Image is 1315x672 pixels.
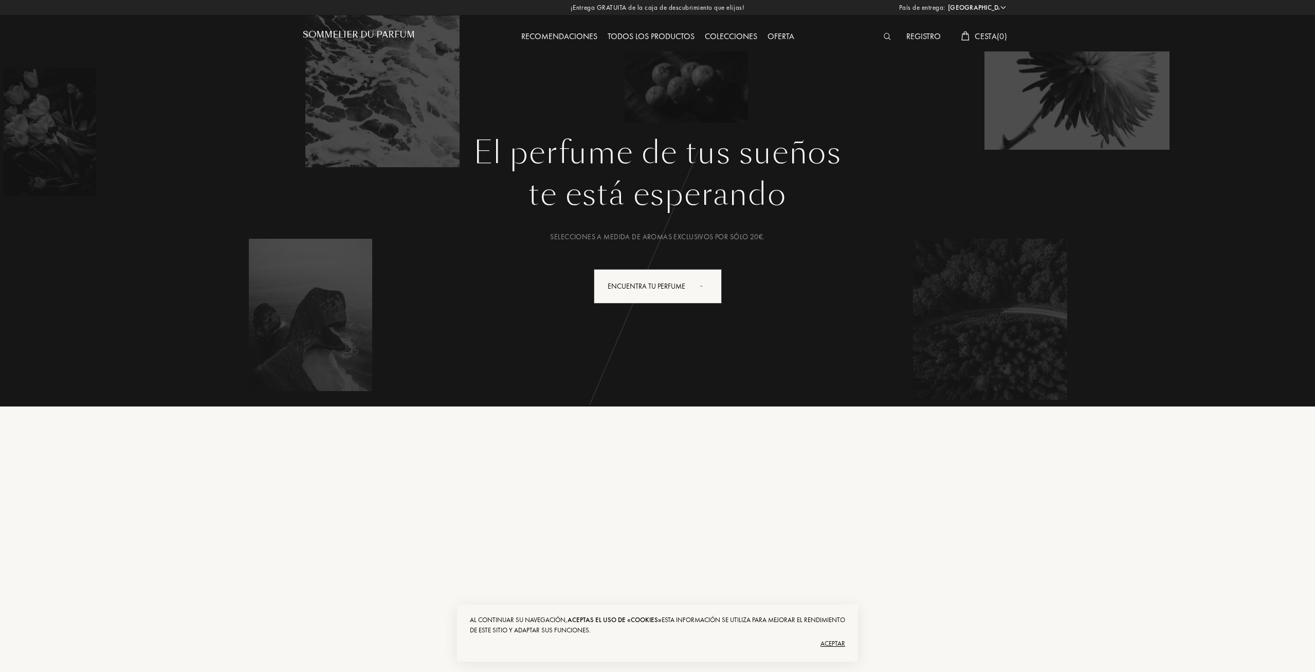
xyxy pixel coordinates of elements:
div: Recomendaciones [516,30,602,44]
img: search_icn_white.svg [884,33,891,40]
div: Registro [901,30,946,44]
div: Colecciones [700,30,762,44]
a: Encuentra tu perfumeanimation [586,269,729,304]
span: País de entrega: [899,3,945,13]
div: Encuentra tu perfume [594,269,722,304]
div: Aceptar [470,635,845,652]
div: Al continuar su navegación, Esta información se utiliza para mejorar el rendimiento de este sitio... [470,615,845,635]
div: Oferta [762,30,799,44]
h1: El perfume de tus sueños [311,134,1004,171]
a: Todos los productos [602,31,700,42]
a: Colecciones [700,31,762,42]
a: Registro [901,31,946,42]
div: Todos los productos [602,30,700,44]
h1: Sommelier du Parfum [303,30,415,40]
div: Selecciones a medida de aromas exclusivos por sólo 20€. [311,232,1004,242]
img: cart_white.svg [961,31,970,41]
div: te está esperando [311,171,1004,218]
a: Recomendaciones [516,31,602,42]
div: animation [697,275,717,296]
a: Oferta [762,31,799,42]
span: aceptas el uso de «cookies» [568,615,662,624]
a: Sommelier du Parfum [303,30,415,44]
span: Cesta ( 0 ) [975,31,1007,42]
